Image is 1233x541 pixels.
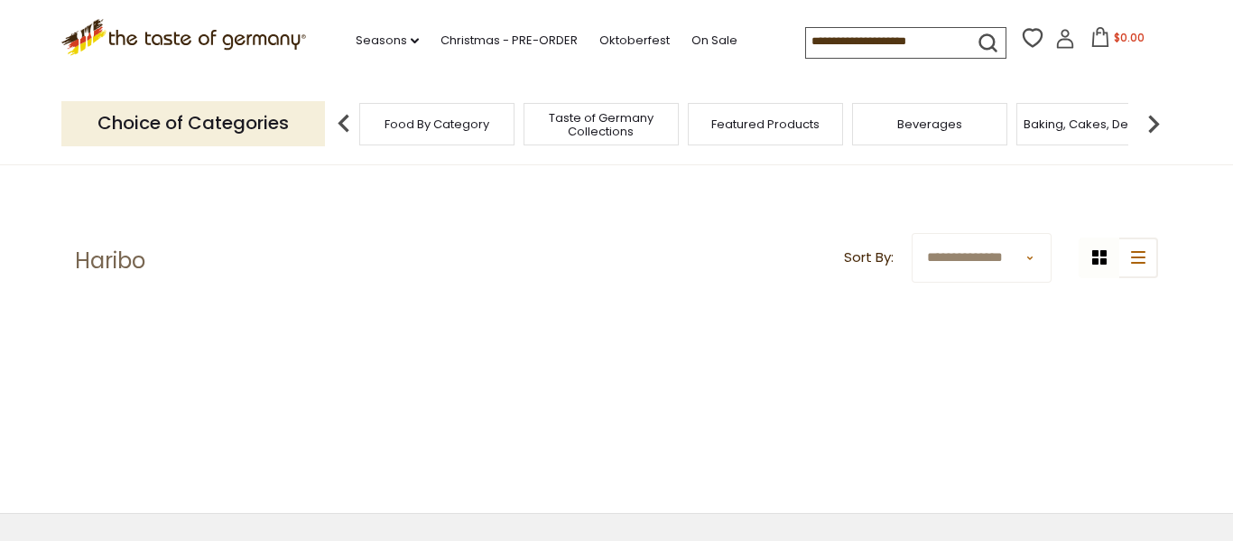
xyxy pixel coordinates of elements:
[599,31,670,51] a: Oktoberfest
[356,31,419,51] a: Seasons
[385,117,489,131] a: Food By Category
[691,31,737,51] a: On Sale
[711,117,820,131] a: Featured Products
[1114,30,1145,45] span: $0.00
[75,247,145,275] h1: Haribo
[1079,27,1155,54] button: $0.00
[1024,117,1163,131] a: Baking, Cakes, Desserts
[897,117,962,131] a: Beverages
[844,247,894,269] label: Sort By:
[1136,106,1172,142] img: next arrow
[529,111,673,138] a: Taste of Germany Collections
[440,31,578,51] a: Christmas - PRE-ORDER
[326,106,362,142] img: previous arrow
[61,101,325,145] p: Choice of Categories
